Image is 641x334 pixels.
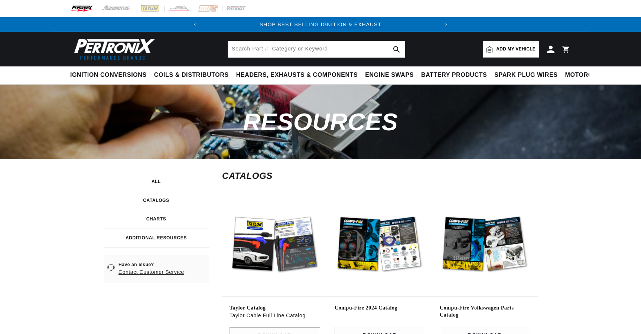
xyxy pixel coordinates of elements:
[202,20,439,29] div: 1 of 2
[118,262,184,268] span: Have an issue?
[228,41,405,58] input: Search Part #, Category or Keyword
[70,66,150,84] summary: Ignition Conversions
[260,22,381,27] a: SHOP BEST SELLING IGNITION & EXHAUST
[440,199,530,289] img: Compu-Fire Volkswagen Parts Catalog
[388,41,405,58] button: search button
[230,199,320,289] img: Taylor Catalog
[52,17,589,32] slideshow-component: Translation missing: en.sections.announcements.announcement_bar
[361,66,417,84] summary: Engine Swaps
[118,269,184,275] a: Contact Customer Service
[230,311,320,320] p: Taylor Cable Full Line Catalog
[496,46,536,53] span: Add my vehicle
[188,17,202,32] button: Translation missing: en.sections.announcements.previous_announcement
[335,304,425,312] h3: Compu-Fire 2024 Catalog
[562,66,613,84] summary: Motorcycle
[243,108,398,135] span: Resources
[236,71,358,79] span: Headers, Exhausts & Components
[335,199,425,289] img: Compu-Fire 2024 Catalog
[150,66,232,84] summary: Coils & Distributors
[421,71,487,79] span: Battery Products
[222,172,537,180] h2: catalogs
[417,66,491,84] summary: Battery Products
[440,304,530,319] h3: Compu-Fire Volkswagen Parts Catalog
[230,304,320,312] h3: Taylor Catalog
[70,36,156,62] img: Pertronix
[202,20,439,29] div: Announcement
[439,17,453,32] button: Translation missing: en.sections.announcements.next_announcement
[365,71,414,79] span: Engine Swaps
[154,71,229,79] span: Coils & Distributors
[70,71,147,79] span: Ignition Conversions
[491,66,561,84] summary: Spark Plug Wires
[565,71,609,79] span: Motorcycle
[232,66,361,84] summary: Headers, Exhausts & Components
[494,71,557,79] span: Spark Plug Wires
[483,41,539,58] a: Add my vehicle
